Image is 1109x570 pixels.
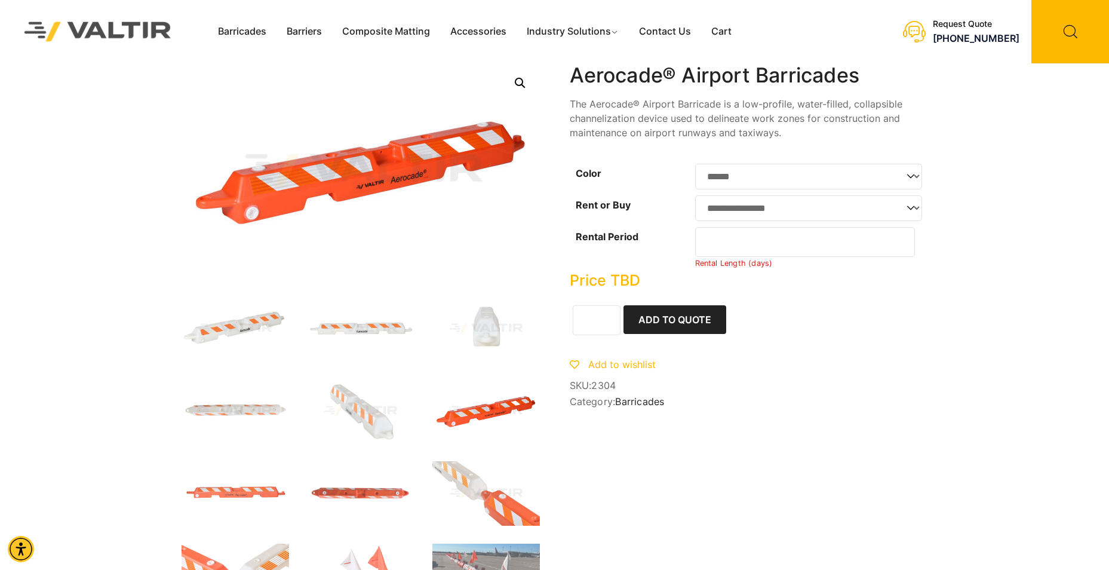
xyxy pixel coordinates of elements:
[432,296,540,361] img: A white plastic container with a spout, featuring horizontal red stripes on the side.
[623,305,726,334] button: Add to Quote
[277,23,332,41] a: Barriers
[570,358,656,370] a: Add to wishlist
[8,536,34,562] div: Accessibility Menu
[517,23,629,41] a: Industry Solutions
[182,296,289,361] img: Aerocade_Nat_3Q-1.jpg
[570,63,928,88] h1: Aerocade® Airport Barricades
[701,23,742,41] a: Cart
[570,224,695,271] th: Rental Period
[432,461,540,526] img: Two interlocking traffic barriers, one white with orange stripes and one orange with white stripe...
[440,23,517,41] a: Accessories
[182,379,289,443] img: text, letter
[933,32,1019,44] a: call (888) 496-3625
[307,379,414,443] img: A white traffic barrier with orange and white reflective stripes, designed for road safety and de...
[591,379,616,391] span: 2304
[615,396,664,407] a: Barricades
[307,461,414,526] img: An orange traffic barrier with white reflective stripes, designed for road safety and visibility.
[509,72,531,94] a: Open this option
[570,396,928,407] span: Category:
[432,379,540,443] img: An orange traffic barrier with reflective white stripes, designed for safety and visibility.
[307,296,414,361] img: A white safety barrier with orange reflective stripes and the brand name "Aerocade" printed on it.
[9,7,187,57] img: Valtir Rentals
[695,227,916,257] input: Number
[570,271,640,289] bdi: Price TBD
[933,19,1019,29] div: Request Quote
[576,199,631,211] label: Rent or Buy
[629,23,701,41] a: Contact Us
[695,259,773,268] small: Rental Length (days)
[573,305,620,335] input: Product quantity
[182,461,289,526] img: An orange traffic barrier with reflective white stripes, labeled "Aerocade," designed for safety ...
[570,97,928,140] p: The Aerocade® Airport Barricade is a low-profile, water-filled, collapsible channelization device...
[570,380,928,391] span: SKU:
[208,23,277,41] a: Barricades
[576,167,601,179] label: Color
[588,358,656,370] span: Add to wishlist
[332,23,440,41] a: Composite Matting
